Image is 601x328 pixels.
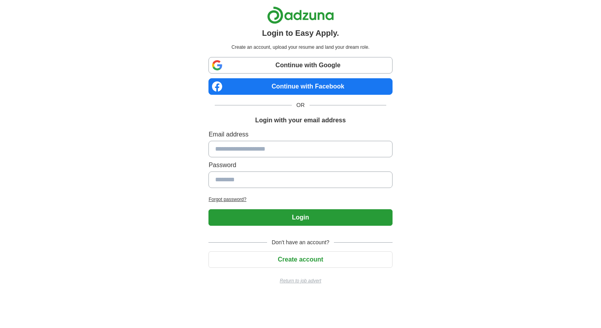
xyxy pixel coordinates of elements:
[208,251,392,268] button: Create account
[210,44,391,51] p: Create an account, upload your resume and land your dream role.
[208,57,392,74] a: Continue with Google
[255,116,346,125] h1: Login with your email address
[208,160,392,170] label: Password
[262,27,339,39] h1: Login to Easy Apply.
[292,101,310,109] span: OR
[208,196,392,203] a: Forgot password?
[208,78,392,95] a: Continue with Facebook
[208,130,392,139] label: Email address
[267,238,334,247] span: Don't have an account?
[208,277,392,284] a: Return to job advert
[208,256,392,263] a: Create account
[267,6,334,24] img: Adzuna logo
[208,209,392,226] button: Login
